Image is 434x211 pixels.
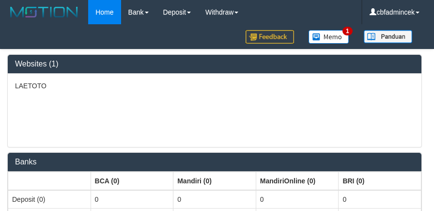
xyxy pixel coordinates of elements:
td: 0 [339,190,421,209]
td: Deposit (0) [8,190,91,209]
h3: Websites (1) [15,60,414,68]
img: Feedback.jpg [246,30,294,44]
td: 0 [91,190,173,209]
a: 1 [301,24,356,49]
span: 1 [342,27,353,35]
th: Group: activate to sort column ascending [339,172,421,190]
th: Group: activate to sort column ascending [8,172,91,190]
td: 0 [256,190,339,209]
th: Group: activate to sort column ascending [256,172,339,190]
img: Button%20Memo.svg [309,30,349,44]
th: Group: activate to sort column ascending [173,172,256,190]
img: panduan.png [364,30,412,43]
td: 0 [173,190,256,209]
p: LAETOTO [15,81,414,91]
img: MOTION_logo.png [7,5,81,19]
h3: Banks [15,158,414,166]
th: Group: activate to sort column ascending [91,172,173,190]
